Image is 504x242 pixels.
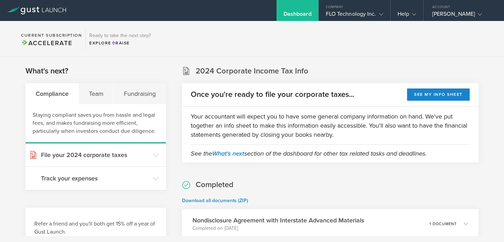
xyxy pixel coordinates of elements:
[111,41,130,45] span: Raise
[432,10,492,21] div: [PERSON_NAME]
[114,83,166,104] div: Fundraising
[192,225,364,232] p: Completed on [DATE]
[212,150,244,157] a: What's next
[26,66,68,76] h2: What's next?
[182,198,248,204] a: Download all documents (ZIP)
[79,83,114,104] div: Team
[191,90,354,100] h2: Once you're ready to file your corporate taxes...
[283,10,311,21] div: Dashboard
[191,150,427,157] em: See the section of the dashboard for other tax related tasks and deadlines.
[192,216,364,225] h3: Nondisclosure Agreement with Interstate Advanced Materials
[34,220,157,236] h3: Refer a friend and you'll both get 15% off a year of Gust Launch.
[398,10,416,21] div: Help
[21,39,72,47] span: Accelerate
[196,180,233,190] h2: Completed
[429,222,457,226] p: 1 document
[89,40,151,46] div: Explore
[21,33,82,37] h2: Current Subscription
[407,88,470,101] button: See my info sheet
[196,66,308,76] h2: 2024 Corporate Income Tax Info
[326,10,383,21] div: FLO Technology Inc.
[41,150,149,159] h3: File your 2024 corporate taxes
[26,83,79,104] div: Compliance
[469,208,504,242] iframe: Chat Widget
[89,33,151,38] h3: Ready to take the next step?
[41,174,149,183] h3: Track your expenses
[191,112,470,139] p: Your accountant will expect you to have some general company information on hand. We've put toget...
[26,104,166,143] div: Staying compliant saves you from hassle and legal fees, and makes fundraising more efficient, par...
[85,28,154,50] div: Ready to take the next step?ExploreRaise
